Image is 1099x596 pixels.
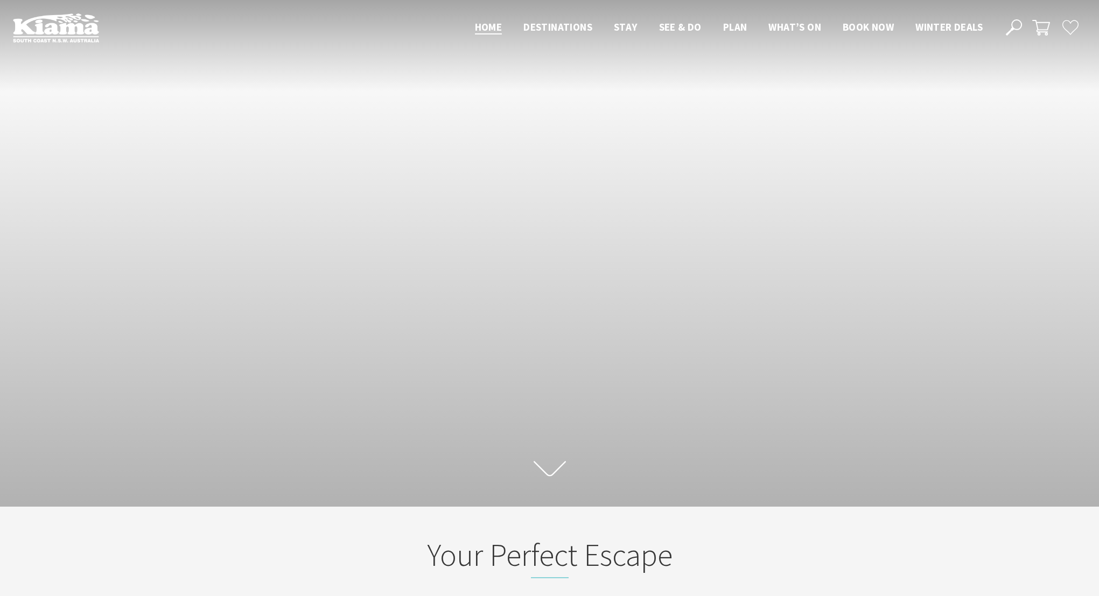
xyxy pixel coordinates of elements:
[768,20,821,33] span: What’s On
[915,20,983,33] span: Winter Deals
[13,13,99,43] img: Kiama Logo
[464,19,993,37] nav: Main Menu
[843,20,894,33] span: Book now
[723,20,747,33] span: Plan
[614,20,638,33] span: Stay
[659,20,702,33] span: See & Do
[339,536,761,578] h2: Your Perfect Escape
[523,20,592,33] span: Destinations
[475,20,502,33] span: Home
